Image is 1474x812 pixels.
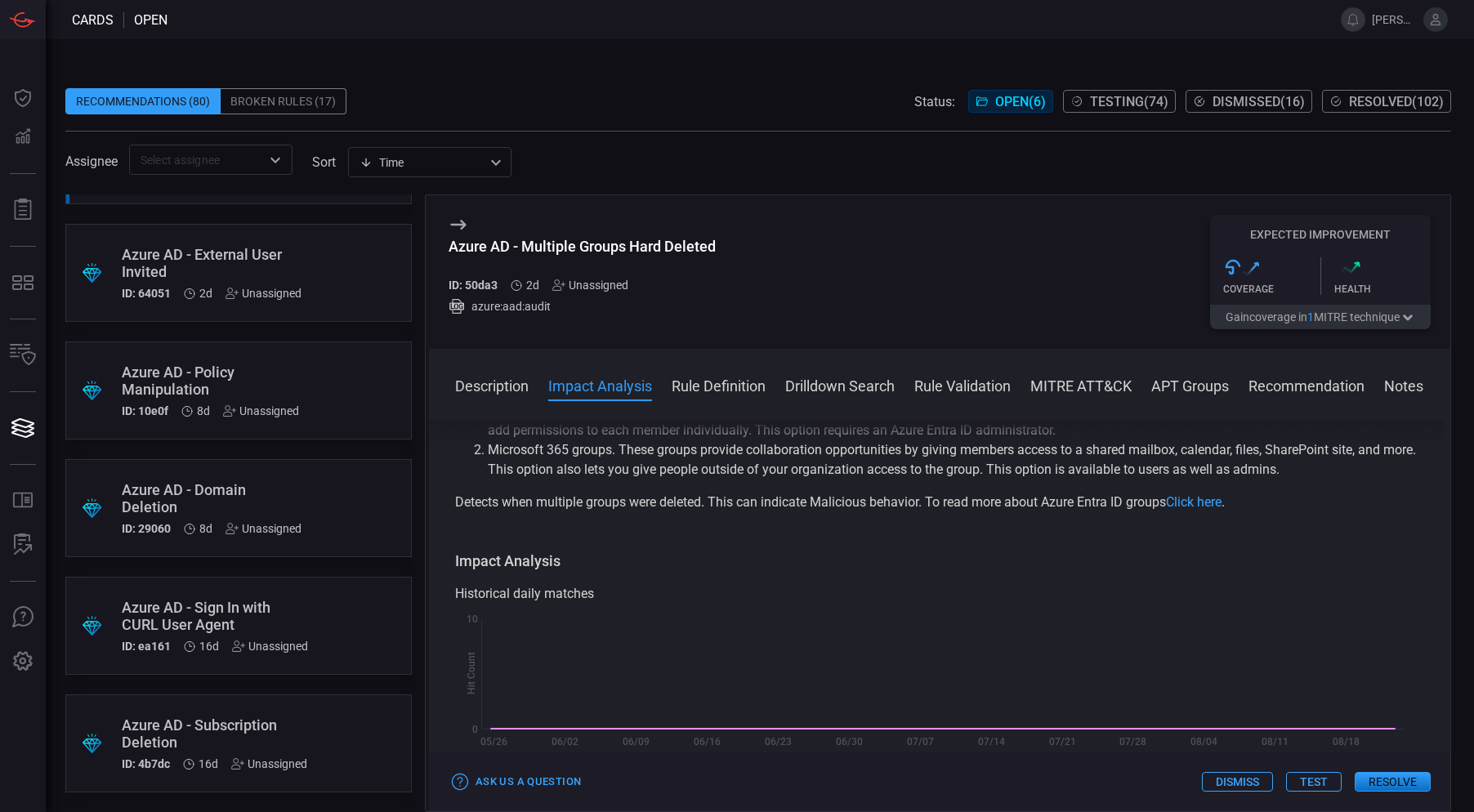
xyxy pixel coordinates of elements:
h5: Expected Improvement [1210,228,1431,241]
button: Impact Analysis [548,375,652,395]
button: Open(6) [968,90,1053,113]
button: Rule Definition [672,375,766,395]
text: 07/28 [1119,736,1146,747]
text: 07/14 [978,736,1005,747]
text: Hit Count [466,653,477,695]
text: 06/30 [836,736,863,747]
span: 1 [1307,310,1314,323]
text: 08/04 [1190,736,1217,747]
button: Rule Validation [914,375,1011,395]
text: 06/02 [552,736,578,747]
div: Unassigned [226,287,301,300]
button: Rule Catalog [3,481,42,520]
text: 06/16 [694,736,721,747]
span: Aug 11, 2025 5:51 AM [199,757,218,770]
span: Aug 25, 2025 2:14 AM [199,287,212,300]
button: Detections [3,118,42,157]
span: Cards [72,12,114,28]
text: 05/26 [480,736,507,747]
span: Testing ( 74 ) [1090,94,1168,109]
h5: ID: 29060 [122,522,171,535]
button: Notes [1384,375,1423,395]
button: Resolved(102) [1322,90,1451,113]
div: Azure AD - Policy Manipulation [122,364,299,398]
span: Aug 11, 2025 5:51 AM [199,640,219,653]
span: Aug 19, 2025 6:56 AM [199,522,212,535]
div: Azure AD - Multiple Groups Hard Deleted [449,238,716,255]
div: azure:aad:audit [449,298,716,315]
button: Gaincoverage in1MITRE technique [1210,305,1431,329]
span: [PERSON_NAME].[PERSON_NAME] [1372,13,1417,26]
div: Broken Rules (17) [221,88,346,114]
a: Click here [1166,494,1222,510]
button: Dashboard [3,78,42,118]
div: Azure AD - Subscription Deletion [122,716,307,751]
span: Dismissed ( 16 ) [1213,94,1305,109]
p: Microsoft 365 groups. These groups provide collaboration opportunities by giving members access t... [488,440,1424,480]
div: Unassigned [226,522,301,535]
span: Aug 19, 2025 6:56 AM [197,404,210,417]
div: Time [360,154,485,171]
div: Azure AD - External User Invited [122,246,301,280]
div: Unassigned [223,404,299,417]
button: Preferences [3,642,42,681]
div: Health [1334,283,1432,295]
button: Testing(74) [1063,90,1176,113]
h5: ID: 10e0f [122,404,168,417]
button: Open [264,149,287,172]
button: Cards [3,408,42,448]
button: MITRE ATT&CK [1030,375,1132,395]
button: Dismiss [1202,772,1273,792]
text: 0 [472,724,478,735]
text: 10 [467,613,478,625]
button: ALERT ANALYSIS [3,525,42,564]
label: sort [312,154,336,170]
button: Test [1286,772,1342,792]
button: Ask Us A Question [3,598,42,637]
h5: ID: ea161 [122,640,171,653]
div: Azure AD - Domain Deletion [122,481,301,515]
button: Description [455,375,529,395]
button: Dismissed(16) [1186,90,1312,113]
button: MITRE - Detection Posture [3,263,42,302]
span: Aug 25, 2025 2:14 AM [526,279,539,292]
h3: Impact Analysis [455,551,1424,571]
h5: ID: 64051 [122,287,171,300]
text: 07/21 [1049,736,1076,747]
span: Status: [914,94,955,109]
button: APT Groups [1151,375,1229,395]
text: 06/09 [623,736,650,747]
input: Select assignee [134,149,261,170]
button: Drilldown Search [785,375,895,395]
span: Assignee [65,154,118,169]
text: 06/23 [765,736,792,747]
div: Coverage [1223,283,1320,295]
button: Reports [3,190,42,230]
div: Unassigned [552,279,628,292]
div: Recommendations (80) [65,88,221,114]
button: Inventory [3,336,42,375]
text: 07/07 [907,736,934,747]
div: Azure AD - Sign In with CURL User Agent [122,599,308,633]
button: Resolve [1355,772,1431,792]
div: Unassigned [232,640,308,653]
p: Detects when multiple groups were deleted. This can indicate Malicious behavior. To read more abo... [455,493,1424,512]
span: Open ( 6 ) [995,94,1046,109]
span: open [134,12,167,28]
text: 08/18 [1333,736,1360,747]
h5: ID: 50da3 [449,279,498,292]
text: 08/11 [1262,736,1289,747]
h5: ID: 4b7dc [122,757,170,770]
button: Ask Us a Question [449,770,585,795]
div: Historical daily matches [455,584,1424,604]
span: Resolved ( 102 ) [1349,94,1444,109]
div: Unassigned [231,757,307,770]
button: Recommendation [1248,375,1365,395]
